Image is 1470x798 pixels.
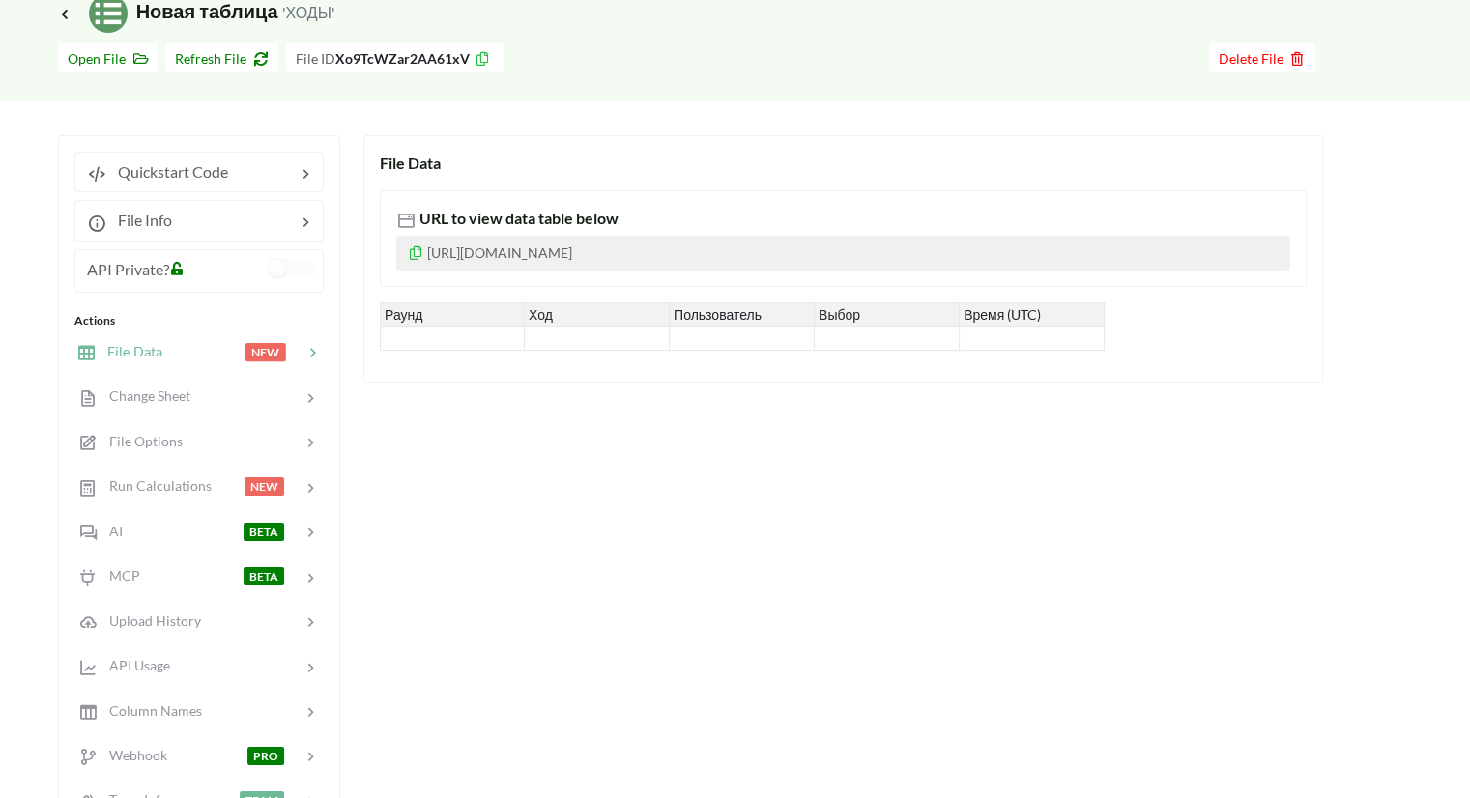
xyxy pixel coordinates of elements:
button: Refresh File [165,43,278,72]
span: File Options [98,433,183,449]
small: 'ХОДЫ' [282,3,335,21]
div: Ход [525,302,670,327]
span: Upload History [98,613,201,629]
div: Пользователь [670,302,815,327]
span: URL to view data table below [416,209,619,227]
span: Column Names [98,702,202,719]
span: File Info [106,211,172,229]
button: Delete File [1209,43,1315,72]
div: Раунд [380,302,525,327]
button: Open File [58,43,158,72]
span: Open File [68,50,148,67]
span: PRO [247,747,284,765]
span: Refresh File [175,50,269,67]
span: File Data [96,343,162,359]
span: NEW [245,477,284,496]
span: Quickstart Code [106,162,228,181]
span: NEW [245,343,286,361]
span: File ID [296,50,335,67]
span: Change Sheet [98,387,190,404]
span: Webhook [98,747,167,763]
span: BETA [244,523,284,541]
div: File Data [380,152,1307,175]
span: AI [98,523,123,539]
b: Xo9TcWZar2AA61xV [335,50,470,67]
div: Выбор [815,302,960,327]
span: BETA [244,567,284,585]
span: Run Calculations [98,477,212,494]
div: Actions [74,312,324,329]
span: API Usage [98,657,170,673]
span: Delete File [1219,50,1306,67]
span: MCP [98,567,140,584]
p: [URL][DOMAIN_NAME] [396,236,1290,271]
span: API Private? [87,260,169,278]
div: Время (UTC) [960,302,1105,327]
